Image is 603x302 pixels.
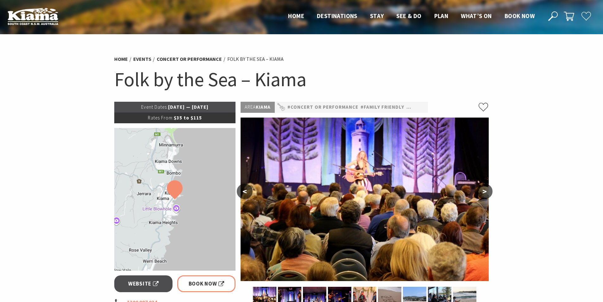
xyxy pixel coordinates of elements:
p: Kiama [241,102,275,113]
span: See & Do [396,12,421,20]
a: #Featured [406,103,435,111]
span: Stay [370,12,384,20]
nav: Main Menu [282,11,541,22]
span: Destinations [317,12,357,20]
span: What’s On [461,12,492,20]
span: Home [288,12,304,20]
a: #Family Friendly [361,103,404,111]
button: < [237,184,253,199]
li: Folk by the Sea – Kiama [227,55,284,63]
a: Events [133,56,151,62]
img: Folk by the Sea - Showground Pavilion [241,118,489,281]
span: Event Dates: [141,104,168,110]
h1: Folk by the Sea – Kiama [114,67,489,92]
a: Home [114,56,128,62]
a: Concert or Performance [157,56,222,62]
span: Book Now [189,280,224,288]
img: Kiama Logo [8,8,58,25]
button: > [477,184,493,199]
a: #Concert or Performance [287,103,358,111]
a: Book Now [177,275,236,292]
span: Book now [505,12,535,20]
span: Website [128,280,159,288]
p: [DATE] — [DATE] [114,102,236,112]
span: Plan [434,12,449,20]
span: Rates From: [148,115,174,121]
span: Area [245,104,256,110]
p: $35 to $115 [114,112,236,123]
a: Website [114,275,173,292]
